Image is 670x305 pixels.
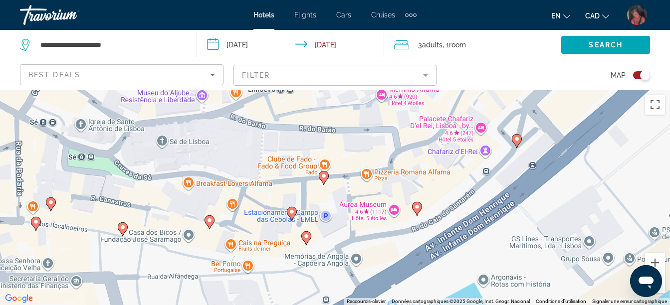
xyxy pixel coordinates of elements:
span: , 1 [443,38,466,52]
span: Best Deals [28,71,80,79]
a: Cars [336,11,351,19]
span: 3 [418,38,443,52]
button: Toggle map [626,71,650,80]
a: Ouvrir cette zone dans Google Maps (s'ouvre dans une nouvelle fenêtre) [2,292,35,305]
img: Google [2,292,35,305]
span: Search [589,41,623,49]
mat-select: Sort by [28,69,215,81]
button: Basculer en plein écran [645,95,665,115]
span: Room [449,41,466,49]
button: User Menu [624,4,650,25]
button: Travelers: 3 adults, 0 children [384,30,561,60]
button: Extra navigation items [405,7,417,23]
button: Change language [551,8,570,23]
span: Données cartographiques ©2025 Google, Inst. Geogr. Nacional [392,299,530,304]
iframe: Bouton de lancement de la fenêtre de messagerie [630,265,662,297]
span: en [551,12,561,20]
button: Raccourcis-clavier [347,298,386,305]
button: Change currency [585,8,609,23]
span: Adults [422,41,443,49]
a: Hotels [253,11,274,19]
button: Search [561,36,650,54]
button: Check-in date: Nov 26, 2025 Check-out date: Nov 28, 2025 [197,30,384,60]
a: Conditions d'utilisation (s'ouvre dans un nouvel onglet) [536,299,586,304]
img: BAAAIwAAAAAAAQ2cBAAAGgAAAAAAwQyCBAAAGwAAAAAAoQpnBAAAEwAAAAAA4QxUBAAASQAAAAAAYQwLBAAAIQAAAAAAoQvqA... [627,5,647,25]
a: Flights [294,11,316,19]
a: Travorium [20,2,120,28]
button: Zoom avant [645,253,665,273]
a: Signaler une erreur cartographique [592,299,667,304]
button: Filter [233,64,437,86]
span: CAD [585,12,600,20]
a: Cruises [371,11,395,19]
span: Map [611,68,626,82]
